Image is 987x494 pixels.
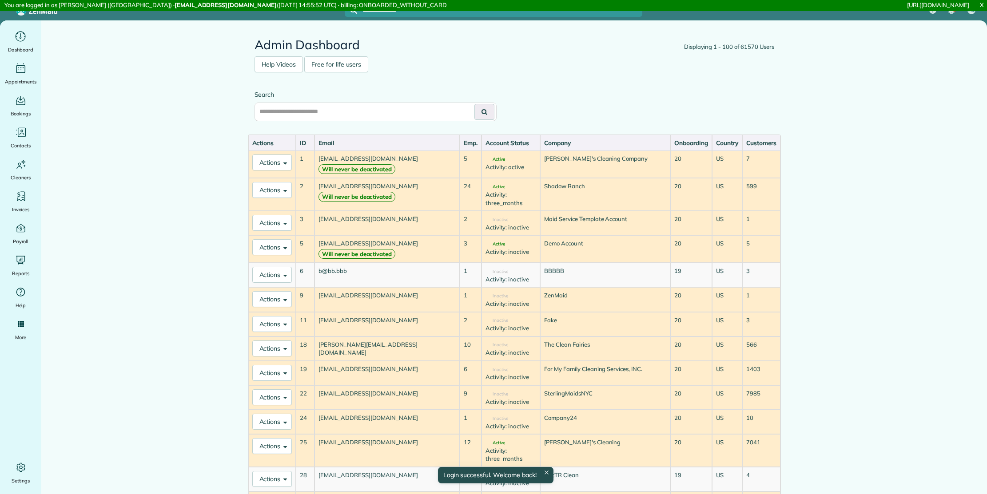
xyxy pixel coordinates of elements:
[5,77,37,86] span: Appointments
[486,185,505,189] span: Active
[252,267,292,283] button: Actions
[670,150,712,178] td: 20
[486,294,509,298] span: Inactive
[540,434,670,467] td: [PERSON_NAME]'s Cleaning
[13,237,29,246] span: Payroll
[12,269,30,278] span: Reports
[486,217,509,222] span: Inactive
[712,434,742,467] td: US
[11,109,31,118] span: Bookings
[296,361,314,385] td: 19
[314,312,460,336] td: [EMAIL_ADDRESS][DOMAIN_NAME]
[318,249,395,259] strong: Will never be deactivated
[296,336,314,361] td: 18
[314,410,460,434] td: [EMAIL_ADDRESS][DOMAIN_NAME]
[486,343,509,347] span: Inactive
[464,138,478,147] div: Emp.
[742,467,780,491] td: 4
[742,263,780,287] td: 3
[11,141,31,150] span: Contacts
[252,340,292,356] button: Actions
[314,263,460,287] td: b@bb.bbb
[4,93,38,118] a: Bookings
[712,150,742,178] td: US
[540,385,670,410] td: SterlingMaidsNYC
[296,263,314,287] td: 6
[712,467,742,491] td: US
[460,410,482,434] td: 1
[712,385,742,410] td: US
[486,373,537,381] div: Activity: inactive
[460,287,482,312] td: 1
[684,43,774,51] div: Displaying 1 - 100 of 61570 Users
[4,285,38,310] a: Help
[742,410,780,434] td: 10
[712,178,742,211] td: US
[544,138,666,147] div: Company
[255,56,303,72] a: Help Videos
[252,291,292,307] button: Actions
[742,235,780,263] td: 5
[460,434,482,467] td: 12
[460,385,482,410] td: 9
[540,467,670,491] td: DocTR Clean
[670,336,712,361] td: 20
[716,138,738,147] div: Country
[712,312,742,336] td: US
[712,287,742,312] td: US
[712,361,742,385] td: US
[486,368,509,372] span: Inactive
[540,312,670,336] td: Fake
[15,333,26,342] span: More
[712,235,742,263] td: US
[4,221,38,246] a: Payroll
[252,316,292,332] button: Actions
[742,361,780,385] td: 1403
[460,312,482,336] td: 2
[486,300,537,308] div: Activity: inactive
[255,90,497,99] label: Search
[460,150,482,178] td: 5
[670,361,712,385] td: 20
[314,467,460,491] td: [EMAIL_ADDRESS][DOMAIN_NAME]
[670,263,712,287] td: 19
[300,138,310,147] div: ID
[486,324,537,332] div: Activity: inactive
[314,211,460,235] td: [EMAIL_ADDRESS][DOMAIN_NAME]
[296,385,314,410] td: 22
[486,269,509,274] span: Inactive
[318,138,456,147] div: Email
[486,441,505,445] span: Active
[296,312,314,336] td: 11
[4,61,38,86] a: Appointments
[314,178,460,211] td: [EMAIL_ADDRESS][DOMAIN_NAME]
[486,348,537,357] div: Activity: inactive
[460,336,482,361] td: 10
[670,312,712,336] td: 20
[486,163,537,171] div: Activity: active
[296,287,314,312] td: 9
[540,235,670,263] td: Demo Account
[486,190,537,207] div: Activity: three_months
[540,287,670,312] td: ZenMaid
[438,467,553,483] div: Login successful. Welcome back!
[4,29,38,54] a: Dashboard
[670,287,712,312] td: 20
[318,164,395,174] strong: Will never be deactivated
[742,336,780,361] td: 566
[742,385,780,410] td: 7985
[4,253,38,278] a: Reports
[175,1,277,8] strong: [EMAIL_ADDRESS][DOMAIN_NAME]
[314,150,460,178] td: [EMAIL_ADDRESS][DOMAIN_NAME]
[712,211,742,235] td: US
[742,178,780,211] td: 599
[252,389,292,405] button: Actions
[12,205,30,214] span: Invoices
[486,398,537,406] div: Activity: inactive
[670,235,712,263] td: 20
[712,336,742,361] td: US
[252,414,292,430] button: Actions
[712,410,742,434] td: US
[486,416,509,421] span: Inactive
[540,178,670,211] td: Shadow Ranch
